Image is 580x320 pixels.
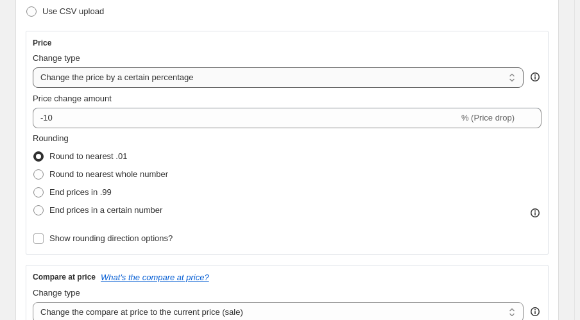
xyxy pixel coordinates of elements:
span: Round to nearest whole number [49,169,168,179]
div: help [529,71,542,83]
span: Rounding [33,133,69,143]
span: End prices in .99 [49,187,112,197]
span: Price change amount [33,94,112,103]
span: Change type [33,53,80,63]
span: Round to nearest .01 [49,151,127,161]
span: End prices in a certain number [49,205,162,215]
span: % (Price drop) [461,113,515,122]
h3: Compare at price [33,272,96,282]
button: What's the compare at price? [101,273,209,282]
h3: Price [33,38,51,48]
div: help [529,305,542,318]
input: -15 [33,108,459,128]
span: Use CSV upload [42,6,104,16]
span: Show rounding direction options? [49,233,173,243]
span: Change type [33,288,80,298]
